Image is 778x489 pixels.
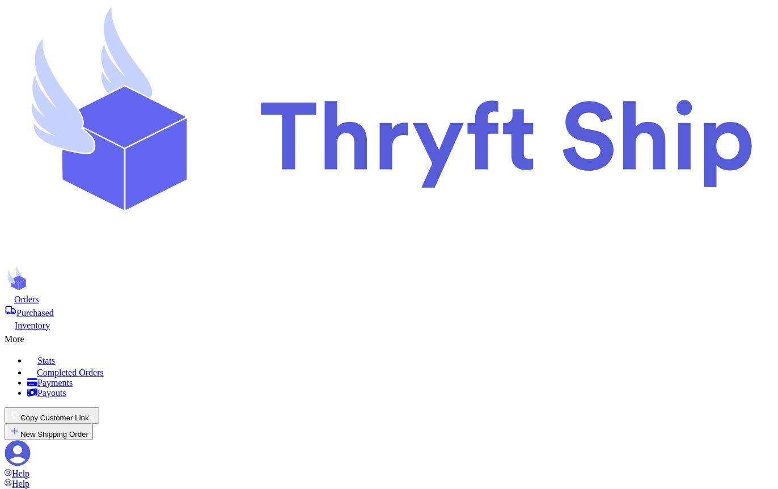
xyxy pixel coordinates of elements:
a: Completed Orders [27,366,773,378]
span: Help [12,469,29,478]
span: Purchased [16,308,54,318]
a: Help [5,479,29,488]
a: Stats [27,353,773,366]
a: Purchased [5,305,773,318]
span: Payouts [37,388,66,398]
a: Payments [27,378,773,388]
span: Help [12,479,29,488]
a: Help [5,469,29,478]
span: Orders [14,294,39,304]
span: Stats [37,356,55,365]
span: Inventory [15,321,50,330]
a: Payouts [27,388,773,398]
div: More [5,331,773,344]
span: Completed Orders [37,368,104,377]
button: Copy Customer Link [5,407,99,424]
button: New Shipping Order [5,424,93,440]
a: Inventory [5,318,773,331]
a: Orders [5,293,773,305]
span: Payments [37,378,73,387]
